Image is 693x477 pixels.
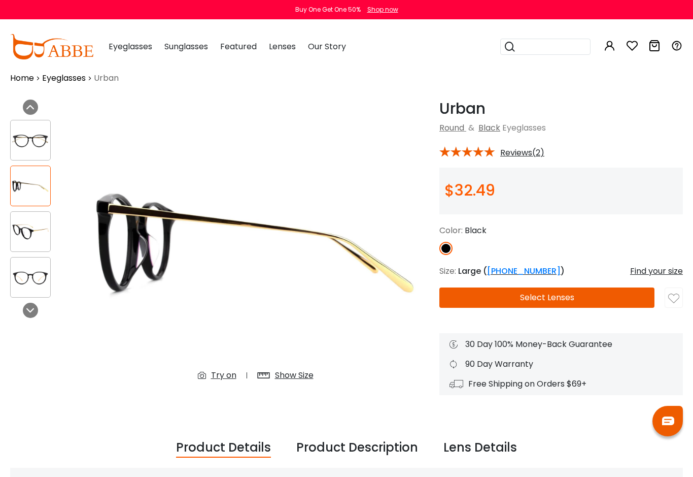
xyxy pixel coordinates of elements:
img: abbeglasses.com [10,34,93,59]
span: Eyeglasses [109,41,152,52]
span: $32.49 [444,179,495,201]
span: Featured [220,41,257,52]
a: Eyeglasses [42,72,86,84]
span: Black [465,225,487,236]
a: Home [10,72,34,84]
span: Sunglasses [164,41,208,52]
span: & [466,122,476,134]
span: Lenses [269,41,296,52]
a: Shop now [362,5,398,14]
div: Product Description [296,438,418,458]
div: Try on [211,369,236,381]
span: Large ( ) [458,265,565,277]
button: Select Lenses [439,288,654,308]
div: 90 Day Warranty [449,358,673,370]
a: Black [478,122,500,134]
span: Urban [94,72,119,84]
span: Color: [439,225,463,236]
div: Buy One Get One 50% [295,5,361,14]
span: Eyeglasses [502,122,546,134]
div: Product Details [176,438,271,458]
div: 30 Day 100% Money-Back Guarantee [449,338,673,351]
div: Free Shipping on Orders $69+ [449,378,673,390]
div: Shop now [367,5,398,14]
span: Our Story [308,41,346,52]
img: Urban Black Metal Eyeglasses , UniversalBridgeFit Frames from ABBE Glasses [11,268,50,288]
span: Size: [439,265,456,277]
img: like [668,293,679,304]
img: Urban Black Metal Eyeglasses , UniversalBridgeFit Frames from ABBE Glasses [11,176,50,196]
a: [PHONE_NUMBER] [487,265,561,277]
span: Reviews(2) [500,148,544,157]
div: Lens Details [443,438,517,458]
h1: Urban [439,100,683,118]
img: Urban Black Metal Eyeglasses , UniversalBridgeFit Frames from ABBE Glasses [11,222,50,242]
div: Find your size [630,265,683,277]
img: Urban Black Metal Eyeglasses , UniversalBridgeFit Frames from ABBE Glasses [82,100,429,390]
div: Show Size [275,369,314,381]
a: Round [439,122,464,134]
img: chat [662,417,674,425]
img: Urban Black Metal Eyeglasses , UniversalBridgeFit Frames from ABBE Glasses [11,131,50,150]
